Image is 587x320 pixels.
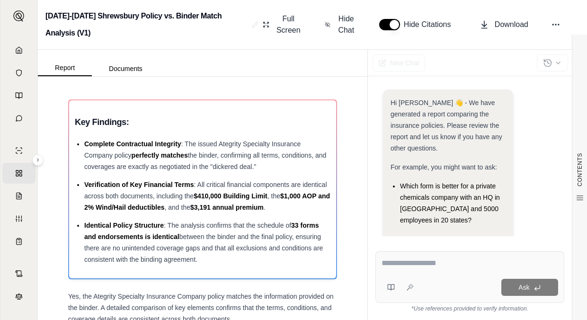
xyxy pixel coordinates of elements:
[2,186,36,206] a: Claim Coverage
[13,10,25,22] img: Expand sidebar
[2,62,36,83] a: Documents Vault
[476,15,532,34] button: Download
[194,192,267,200] span: $410,000 Building Limit
[495,19,528,30] span: Download
[164,222,291,229] span: : The analysis confirms that the schedule of
[32,154,44,166] button: Expand sidebar
[38,60,92,76] button: Report
[84,140,181,148] span: Complete Contractual Integrity
[84,222,164,229] span: Identical Policy Structure
[391,99,502,152] span: Hi [PERSON_NAME] 👋 - We have generated a report comparing the insurance policies. Please review t...
[84,181,327,200] span: : All critical financial components are identical across both documents, including the
[45,8,248,42] h2: [DATE]-[DATE] Shrewsbury Policy vs. Binder Match Analysis (V1)
[75,114,330,131] h3: Key Findings:
[518,284,529,291] span: Ask
[267,192,280,200] span: , the
[2,231,36,252] a: Coverage Table
[259,9,306,40] button: Full Screen
[2,163,36,184] a: Policy Comparisons
[336,13,356,36] span: Hide Chat
[275,13,302,36] span: Full Screen
[92,61,160,76] button: Documents
[9,7,28,26] button: Expand sidebar
[321,9,360,40] button: Hide Chat
[501,279,558,296] button: Ask
[2,108,36,129] a: Chat
[84,151,326,170] span: the binder, confirming all terms, conditions, and coverages are exactly as negotiated in the "dic...
[391,163,497,171] span: For example, you might want to ask:
[164,204,190,211] span: , and the
[404,19,457,30] span: Hide Citations
[375,303,564,312] div: *Use references provided to verify information.
[2,208,36,229] a: Custom Report
[400,235,498,266] span: Draft your recommendation into a concise email to the prospective customer
[132,151,188,159] span: perfectly matches
[84,181,194,188] span: Verification of Key Financial Terms
[264,204,266,211] span: .
[190,204,264,211] span: $3,191 annual premium
[400,182,500,224] span: Which form is better for a private chemicals company with an HQ in [GEOGRAPHIC_DATA] and 5000 emp...
[2,286,36,307] a: Legal Search Engine
[2,40,36,61] a: Home
[84,140,301,159] span: : The issued Ategrity Specialty Insurance Company policy
[576,153,584,187] span: CONTENTS
[2,263,36,284] a: Contract Analysis
[2,140,36,161] a: Single Policy
[2,85,36,106] a: Prompt Library
[84,233,323,263] span: between the binder and the final policy, ensuring there are no unintended coverage gaps and that ...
